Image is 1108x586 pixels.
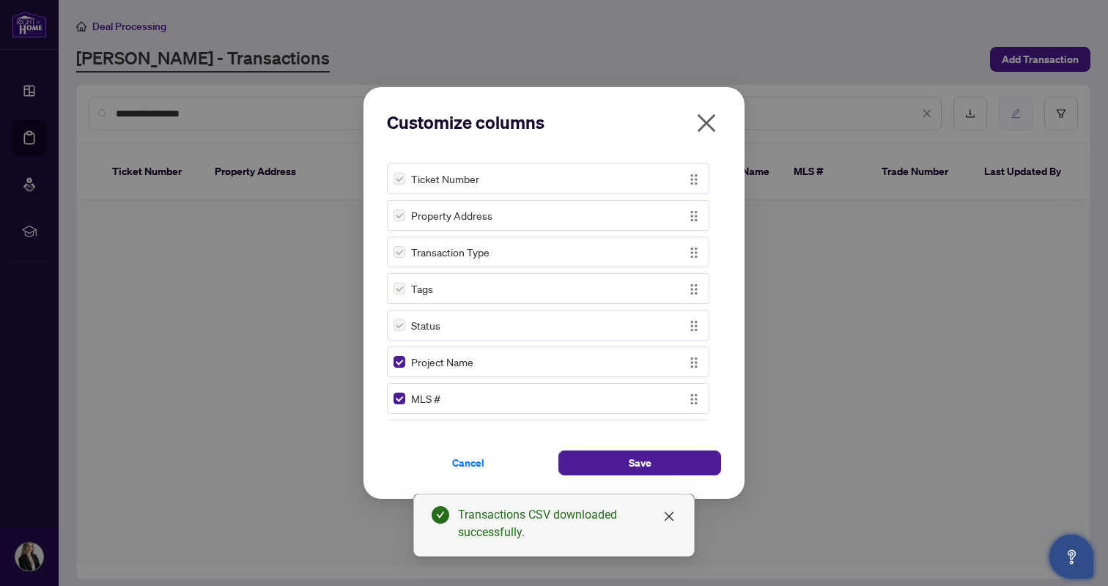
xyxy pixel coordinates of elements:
span: Property Address [411,207,492,223]
div: Ticket NumberDrag Icon [387,163,709,194]
span: close [695,111,718,135]
button: Drag Icon [685,353,703,371]
button: Drag Icon [685,207,703,224]
span: Tags [411,281,433,297]
span: MLS # [411,390,440,407]
a: Close [661,508,677,524]
img: Drag Icon [686,318,702,334]
h2: Customize columns [387,111,721,134]
span: Cancel [452,451,484,475]
button: Cancel [387,450,550,475]
span: Save [629,451,651,475]
img: Drag Icon [686,208,702,224]
img: Drag Icon [686,245,702,261]
img: Drag Icon [686,281,702,297]
button: Drag Icon [685,243,703,261]
span: Transaction Type [411,244,490,260]
div: Trade NumberDrag Icon [387,420,709,450]
div: Transaction TypeDrag Icon [387,237,709,267]
button: Drag Icon [685,170,703,188]
button: Drag Icon [685,280,703,297]
div: StatusDrag Icon [387,310,709,341]
span: close [663,511,675,522]
span: check-circle [432,506,449,524]
button: Save [558,450,721,475]
span: Project Name [411,354,473,370]
img: Drag Icon [686,171,702,188]
div: Transactions CSV downloaded successfully. [458,506,676,541]
div: Property AddressDrag Icon [387,200,709,231]
img: Drag Icon [686,391,702,407]
div: TagsDrag Icon [387,273,709,304]
img: Drag Icon [686,355,702,371]
span: Status [411,317,440,333]
button: Open asap [1049,535,1093,579]
button: Drag Icon [685,390,703,407]
div: Project NameDrag Icon [387,346,709,377]
span: Ticket Number [411,171,479,187]
div: MLS #Drag Icon [387,383,709,414]
button: Drag Icon [685,316,703,334]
